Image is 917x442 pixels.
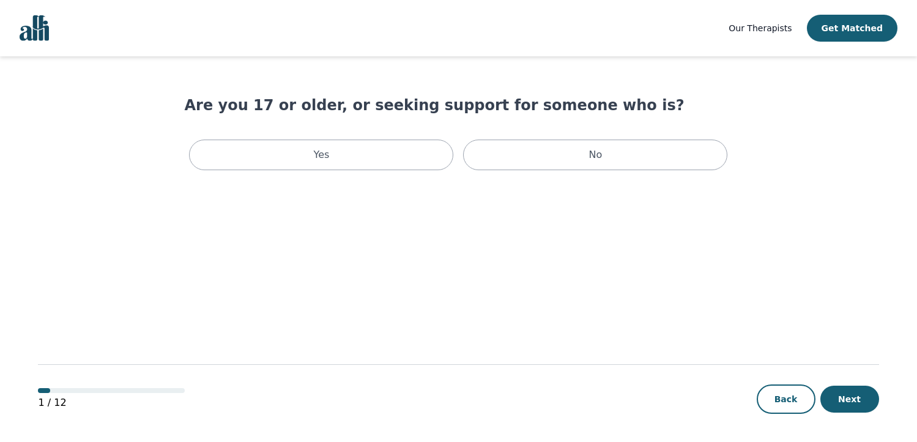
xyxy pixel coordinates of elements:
[729,23,792,33] span: Our Therapists
[184,96,732,115] h1: Are you 17 or older, or seeking support for someone who is?
[729,21,792,36] a: Our Therapists
[820,386,879,413] button: Next
[314,148,330,162] p: Yes
[589,148,603,162] p: No
[20,15,49,41] img: alli logo
[757,384,815,414] button: Back
[38,395,185,410] p: 1 / 12
[807,15,897,42] button: Get Matched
